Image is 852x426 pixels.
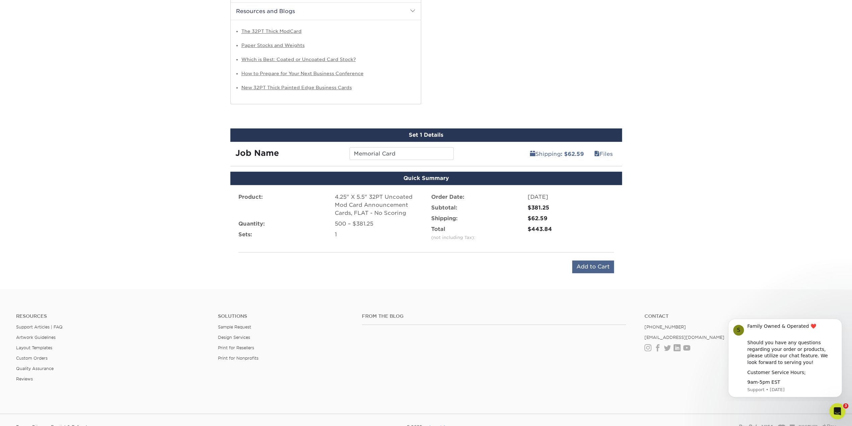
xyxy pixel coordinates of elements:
[241,28,302,34] a: The 32PT Thick ModCard
[590,147,617,161] a: Files
[431,215,458,223] label: Shipping:
[16,313,208,319] h4: Resources
[528,193,614,201] div: [DATE]
[718,313,852,401] iframe: Intercom notifications message
[241,43,305,48] a: Paper Stocks and Weights
[431,193,464,201] label: Order Date:
[230,172,622,185] div: Quick Summary
[530,151,535,157] span: shipping
[218,324,251,329] a: Sample Request
[218,345,254,350] a: Print for Resellers
[335,220,421,228] div: 500 – $381.25
[241,71,364,76] a: How to Prepare for Your Next Business Conference
[644,324,686,329] a: [PHONE_NUMBER]
[431,225,475,241] label: Total
[561,151,584,157] b: : $62.59
[335,231,421,239] div: 1
[16,345,52,350] a: Layout Templates
[16,356,48,361] a: Custom Orders
[572,260,614,273] input: Add to Cart
[241,57,356,62] a: Which is Best: Coated or Uncoated Card Stock?
[230,128,622,142] div: Set 1 Details
[843,403,848,409] span: 3
[218,356,258,361] a: Print for Nonprofits
[431,235,475,240] small: (not including Tax):
[16,335,56,340] a: Artwork Guidelines
[528,204,614,212] div: $381.25
[528,215,614,223] div: $62.59
[235,148,279,158] strong: Job Name
[526,147,588,161] a: Shipping: $62.59
[238,231,252,239] label: Sets:
[594,151,600,157] span: files
[238,193,263,201] label: Product:
[218,313,352,319] h4: Solutions
[644,335,724,340] a: [EMAIL_ADDRESS][DOMAIN_NAME]
[238,220,265,228] label: Quantity:
[231,2,421,20] h2: Resources and Blogs
[16,366,54,371] a: Quality Assurance
[644,313,836,319] a: Contact
[528,225,614,233] div: $443.84
[218,335,250,340] a: Design Services
[362,313,626,319] h4: From the Blog
[829,403,845,419] iframe: Intercom live chat
[16,324,63,329] a: Support Articles | FAQ
[431,204,457,212] label: Subtotal:
[16,376,33,381] a: Reviews
[241,85,352,90] a: New 32PT Thick Painted Edge Business Cards
[335,193,421,217] div: 4.25" X 5.5" 32PT Uncoated Mod Card Announcement Cards, FLAT - No Scoring
[350,147,454,160] input: Enter a job name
